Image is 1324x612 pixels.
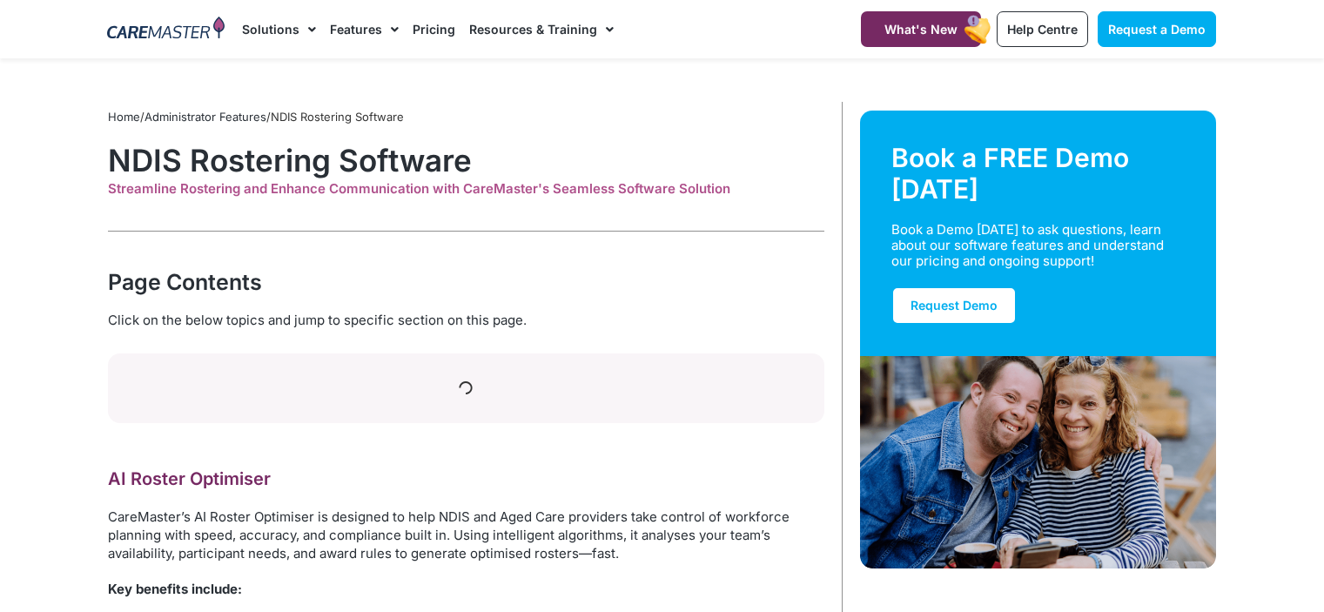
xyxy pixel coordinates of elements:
[108,508,824,562] p: CareMaster’s AI Roster Optimiser is designed to help NDIS and Aged Care providers take control of...
[108,467,824,490] h2: AI Roster Optimiser
[891,222,1165,269] div: Book a Demo [DATE] to ask questions, learn about our software features and understand our pricing...
[1098,11,1216,47] a: Request a Demo
[108,311,824,330] div: Click on the below topics and jump to specific section on this page.
[108,110,404,124] span: / /
[144,110,266,124] a: Administrator Features
[997,11,1088,47] a: Help Centre
[884,22,958,37] span: What's New
[108,110,140,124] a: Home
[1007,22,1078,37] span: Help Centre
[911,298,998,313] span: Request Demo
[108,581,242,597] strong: Key benefits include:
[861,11,981,47] a: What's New
[891,142,1186,205] div: Book a FREE Demo [DATE]
[107,17,225,43] img: CareMaster Logo
[1108,22,1206,37] span: Request a Demo
[271,110,404,124] span: NDIS Rostering Software
[108,142,824,178] h1: NDIS Rostering Software
[108,266,824,298] div: Page Contents
[891,286,1017,325] a: Request Demo
[860,356,1217,568] img: Support Worker and NDIS Participant out for a coffee.
[108,181,824,197] div: Streamline Rostering and Enhance Communication with CareMaster's Seamless Software Solution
